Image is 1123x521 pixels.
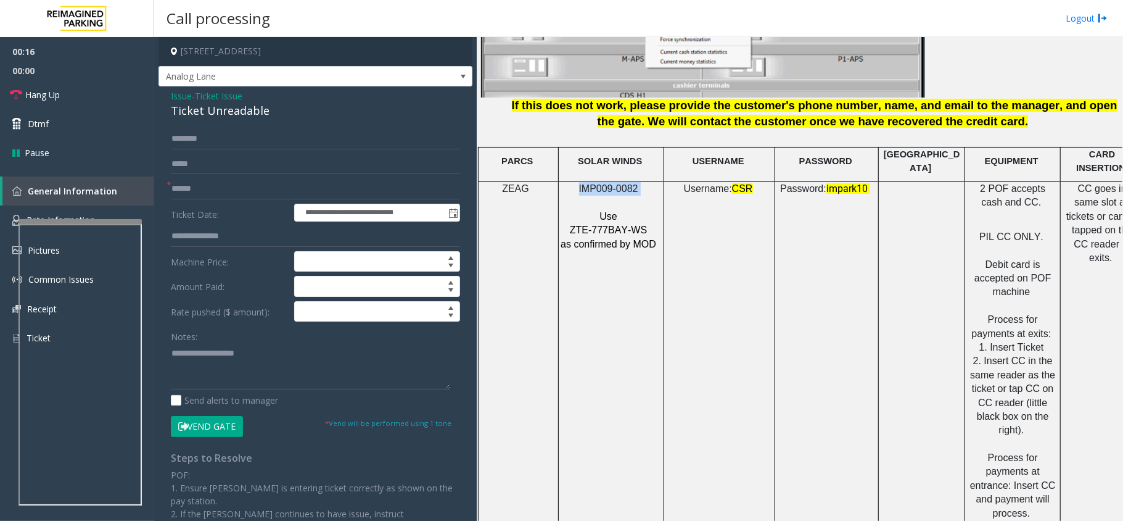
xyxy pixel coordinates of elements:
[442,252,459,262] span: Increase value
[979,342,1044,352] span: 1. Insert Ticket
[693,156,744,166] span: USERNAME
[168,276,291,297] label: Amount Paid:
[442,277,459,286] span: Increase value
[12,275,22,285] img: 'icon'
[28,117,49,130] span: Dtmf
[970,452,1056,519] span: Process for payments at entrance: Insert CC and payment will process.
[732,183,753,194] span: CSR
[28,185,117,197] span: General Information
[12,333,20,344] img: 'icon'
[648,115,1029,128] span: We will contact the customer once we have recovered the credit card.
[171,394,278,407] label: Send alerts to manager
[12,246,22,254] img: 'icon'
[192,90,242,102] span: -
[578,156,642,166] span: SOLAR WINDS
[160,3,276,33] h3: Call processing
[171,326,197,343] label: Notes:
[168,301,291,322] label: Rate pushed ($ amount):
[442,286,459,296] span: Decrease value
[12,215,20,226] img: 'icon'
[2,177,154,206] a: General Information
[974,259,1051,298] span: Debit card is accepted on POF machine
[168,204,291,222] label: Ticket Date:
[158,37,472,66] h4: [STREET_ADDRESS]
[985,156,1039,166] span: EQUIPMENT
[25,146,49,159] span: Pause
[325,419,451,428] small: Vend will be performed using 1 tone
[501,156,533,166] span: PARCS
[502,183,529,194] span: ZEAG
[512,99,1117,128] span: If this does not work, please provide the customer's phone number, name, and email to the manager...
[980,183,1045,207] span: 2 POF accepts cash and CC.
[168,251,291,272] label: Machine Price:
[442,312,459,322] span: Decrease value
[684,183,732,194] span: Username:
[442,302,459,312] span: Increase value
[442,262,459,272] span: Decrease value
[826,183,868,194] span: impark10
[159,67,409,86] span: Analog Lane
[599,211,617,222] span: Use
[171,102,460,119] div: Ticket Unreadable
[171,452,460,464] h4: Steps to Resolve
[12,186,22,196] img: 'icon'
[799,156,852,166] span: PASSWORD
[780,183,826,194] span: Password:
[171,90,192,102] span: Issue
[1098,12,1108,25] img: logout
[884,149,960,173] span: [GEOGRAPHIC_DATA]
[27,214,95,226] span: Rate Information
[446,204,459,222] span: Toggle popup
[1066,12,1108,25] a: Logout
[972,314,1051,338] span: Process for payments at exits:
[12,305,21,313] img: 'icon'
[25,88,60,101] span: Hang Up
[970,356,1055,435] span: 2. Insert CC in the same reader as the ticket or tap CC on CC reader (little black box on the rig...
[979,231,1043,242] span: PIL CC ONLY.
[579,183,638,194] span: IMP009-0082
[561,239,656,249] span: as confirmed by MOD
[195,90,242,102] span: Ticket Issue
[570,225,647,235] span: ZTE-777BAY-WS
[171,416,243,437] button: Vend Gate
